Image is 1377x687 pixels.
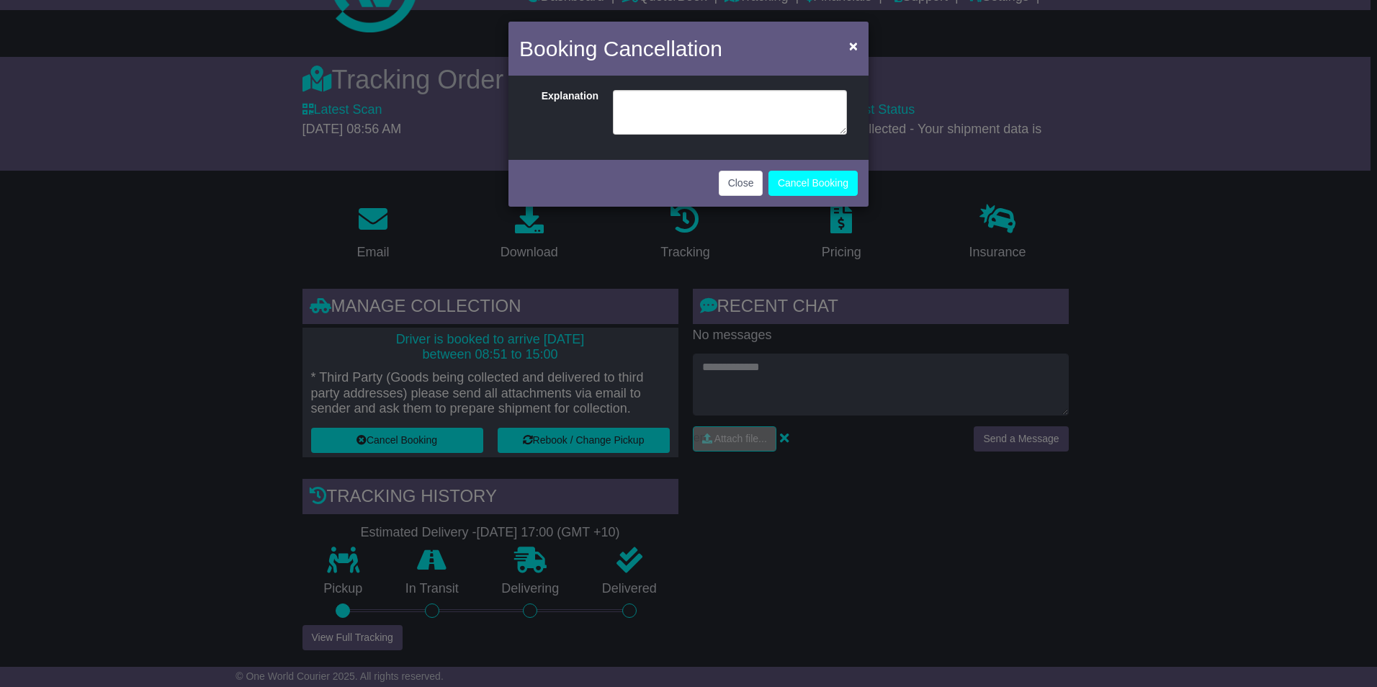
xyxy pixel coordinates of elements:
[523,90,606,131] label: Explanation
[849,37,858,54] span: ×
[719,171,763,196] button: Close
[768,171,858,196] button: Cancel Booking
[519,32,722,65] h4: Booking Cancellation
[842,31,865,60] button: Close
